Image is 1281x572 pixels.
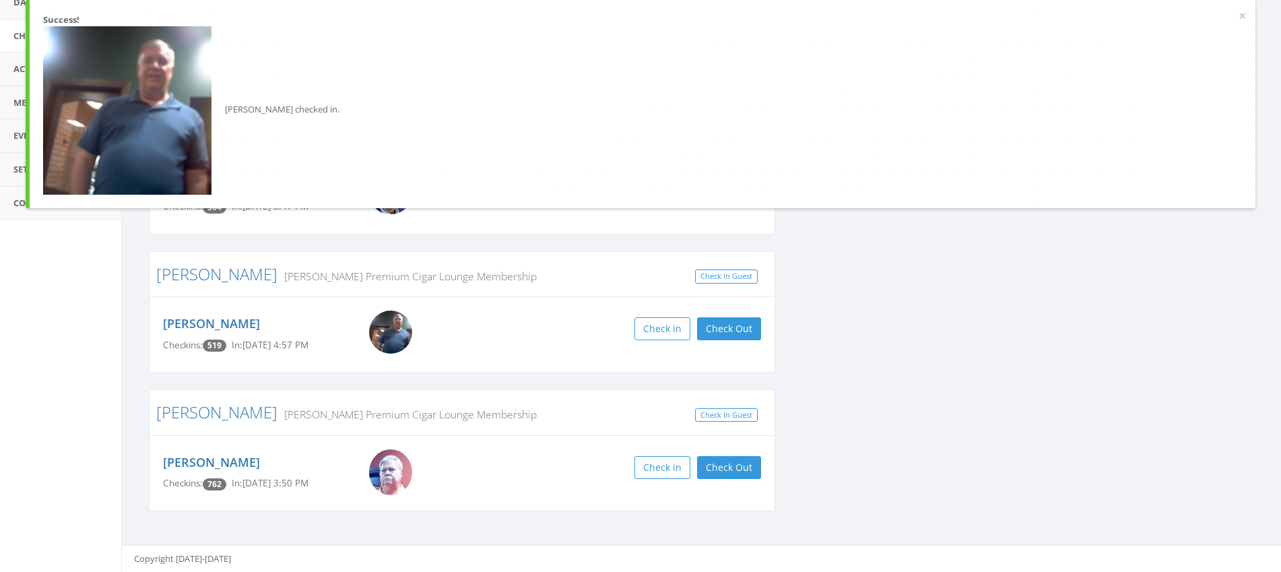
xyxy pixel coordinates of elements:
span: Members [13,96,56,108]
img: Kevin_Howerton.png [369,311,412,354]
a: [PERSON_NAME] [156,263,277,285]
button: Check Out [697,317,761,340]
span: Checkin count [203,478,226,490]
img: Kevin_Howerton.png [43,26,211,195]
span: Checkins: [163,339,203,351]
a: Check In Guest [695,408,758,422]
a: [PERSON_NAME] [163,315,260,331]
button: Check in [634,456,690,479]
small: [PERSON_NAME] Premium Cigar Lounge Membership [277,407,537,422]
span: Checkins: [163,477,203,489]
span: Events [13,129,46,141]
a: Check In Guest [695,269,758,284]
small: [PERSON_NAME] Premium Cigar Lounge Membership [277,269,537,284]
a: [PERSON_NAME] [163,454,260,470]
a: [PERSON_NAME] [156,401,277,423]
span: In: [DATE] 4:57 PM [232,339,308,351]
span: Settings [13,163,55,175]
div: Success! [43,13,1242,26]
span: Contact Us [13,197,69,209]
button: × [1239,9,1246,23]
span: In: [DATE] 3:50 PM [232,477,308,489]
button: Check in [634,317,690,340]
img: Big_Mike.jpg [369,449,412,495]
footer: Copyright [DATE]-[DATE] [122,545,1281,572]
span: Checkin count [203,340,226,352]
button: Check Out [697,456,761,479]
div: [PERSON_NAME] checked in. [43,26,1242,195]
